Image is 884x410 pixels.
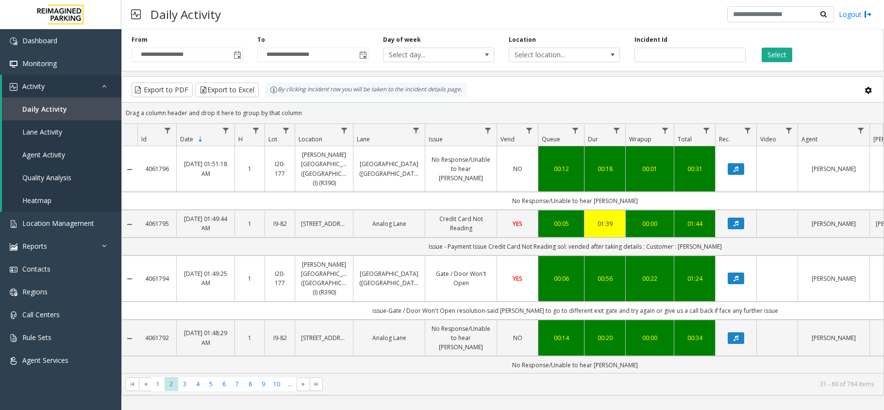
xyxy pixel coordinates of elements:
a: 00:00 [632,333,668,342]
a: I9-82 [271,219,289,228]
span: Heatmap [22,196,51,205]
span: Go to the next page [300,380,307,388]
label: Incident Id [634,35,667,44]
a: Collapse Details [122,275,137,283]
img: 'icon' [10,37,17,45]
a: Date Filter Menu [219,124,233,137]
a: 1 [241,333,259,342]
span: YES [513,274,522,283]
span: Go to the previous page [142,380,150,388]
a: 00:34 [680,333,709,342]
a: 00:12 [544,164,578,173]
span: Page 10 [270,377,284,391]
span: Total [678,135,692,143]
span: Dashboard [22,36,57,45]
div: 01:24 [680,274,709,283]
a: 00:56 [590,274,619,283]
a: Collapse Details [122,335,137,342]
a: 00:01 [632,164,668,173]
span: Go to the first page [126,377,139,391]
a: [DATE] 01:48:29 AM [183,328,229,347]
a: Quality Analysis [2,166,121,189]
kendo-pager-info: 31 - 60 of 764 items [329,380,874,388]
img: 'icon' [10,243,17,251]
img: 'icon' [10,83,17,91]
span: Quality Analysis [22,173,71,182]
span: Go to the last page [313,380,320,388]
a: 00:18 [590,164,619,173]
a: [PERSON_NAME][GEOGRAPHIC_DATA] ([GEOGRAPHIC_DATA]) (I) (R390) [301,260,347,297]
a: I20-177 [271,159,289,178]
img: 'icon' [10,60,17,68]
span: Page 1 [151,377,165,391]
div: 00:05 [544,219,578,228]
span: Issue [429,135,443,143]
a: Dur Filter Menu [610,124,623,137]
span: YES [513,220,522,228]
a: Queue Filter Menu [569,124,582,137]
span: Dur [588,135,598,143]
span: Daily Activity [22,104,67,114]
a: H Filter Menu [250,124,263,137]
span: Lane [357,135,370,143]
a: Analog Lane [359,219,419,228]
a: Id Filter Menu [161,124,174,137]
div: 00:22 [632,274,668,283]
span: NO [513,165,522,173]
a: Daily Activity [2,98,121,120]
img: 'icon' [10,266,17,273]
a: Wrapup Filter Menu [659,124,672,137]
a: [PERSON_NAME] [804,274,864,283]
a: Location Filter Menu [338,124,351,137]
span: Select location... [509,48,598,62]
span: Select day... [384,48,472,62]
label: Day of week [383,35,421,44]
span: Rule Sets [22,333,51,342]
a: No Response/Unable to hear [PERSON_NAME] [431,324,491,352]
div: Data table [122,124,884,373]
span: Agent Activity [22,150,65,159]
div: 00:20 [590,333,619,342]
img: pageIcon [131,2,141,26]
label: From [132,35,148,44]
span: Page 7 [231,377,244,391]
img: 'icon' [10,357,17,365]
span: Page 3 [178,377,191,391]
span: Lot [268,135,277,143]
a: [DATE] 01:49:44 AM [183,214,229,233]
div: 00:00 [632,219,668,228]
a: NO [503,333,532,342]
a: 00:31 [680,164,709,173]
span: Activity [22,82,45,91]
a: No Response/Unable to hear [PERSON_NAME] [431,155,491,183]
div: 01:39 [590,219,619,228]
div: 00:06 [544,274,578,283]
a: 4061792 [143,333,170,342]
a: Heatmap [2,189,121,212]
span: H [238,135,243,143]
img: 'icon' [10,220,17,228]
span: Id [141,135,147,143]
a: 4061795 [143,219,170,228]
button: Select [762,48,792,62]
a: Agent Activity [2,143,121,166]
span: Page 11 [284,377,297,391]
a: 01:44 [680,219,709,228]
a: Lane Filter Menu [410,124,423,137]
a: [PERSON_NAME][GEOGRAPHIC_DATA] ([GEOGRAPHIC_DATA]) (I) (R390) [301,150,347,188]
a: [DATE] 01:51:18 AM [183,159,229,178]
span: Toggle popup [357,48,368,62]
span: Go to the next page [297,377,310,391]
span: Contacts [22,264,50,273]
span: Page 8 [244,377,257,391]
span: Queue [542,135,560,143]
a: NO [503,164,532,173]
a: Credit Card Not Reading [431,214,491,233]
span: Monitoring [22,59,57,68]
span: Vend [500,135,515,143]
a: Logout [839,9,872,19]
a: Vend Filter Menu [523,124,536,137]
